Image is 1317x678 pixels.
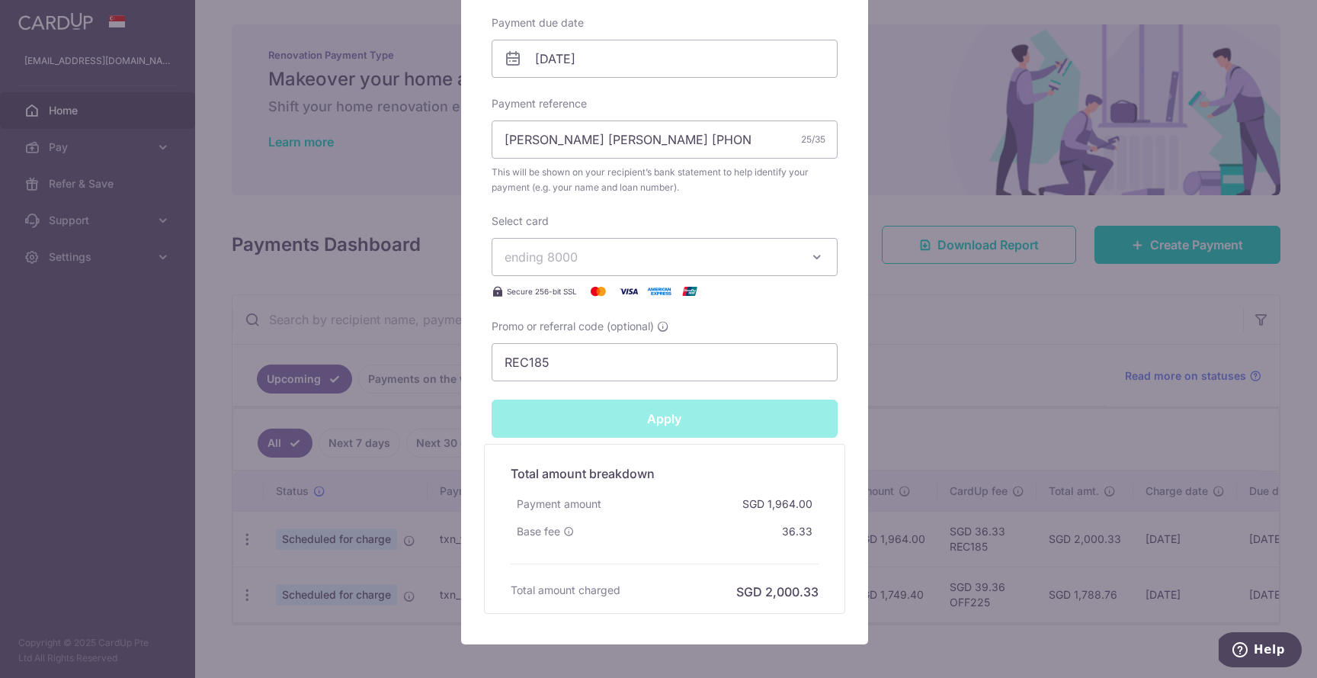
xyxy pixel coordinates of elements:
h6: SGD 2,000.33 [736,583,819,601]
iframe: Opens a widget where you can find more information [1219,632,1302,670]
span: ending 8000 [505,249,578,265]
label: Payment reference [492,96,587,111]
div: 36.33 [776,518,819,545]
label: Payment due date [492,15,584,31]
label: Select card [492,214,549,229]
div: Payment amount [511,490,607,518]
span: Secure 256-bit SSL [507,285,577,297]
img: Visa [614,282,644,300]
span: Promo or referral code (optional) [492,319,654,334]
div: 25/35 [801,132,825,147]
img: UnionPay [675,282,705,300]
span: This will be shown on your recipient’s bank statement to help identify your payment (e.g. your na... [492,165,838,195]
input: DD / MM / YYYY [492,40,838,78]
div: SGD 1,964.00 [736,490,819,518]
img: American Express [644,282,675,300]
h5: Total amount breakdown [511,464,819,483]
span: Base fee [517,524,560,539]
img: Mastercard [583,282,614,300]
h6: Total amount charged [511,583,620,598]
button: ending 8000 [492,238,838,276]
